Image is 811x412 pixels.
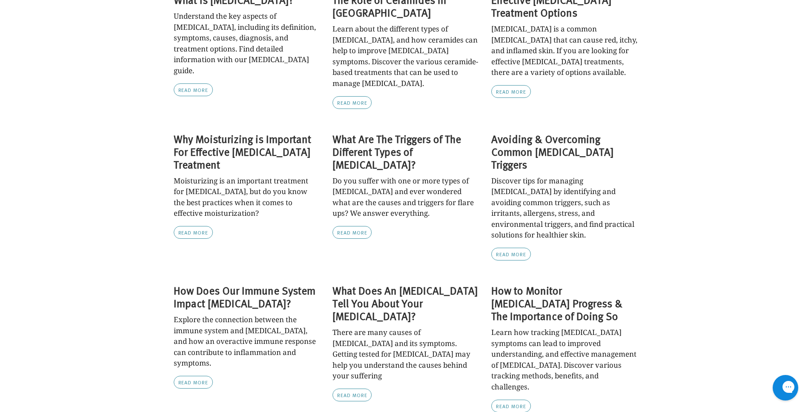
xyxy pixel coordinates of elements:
iframe: Gorgias live chat messenger [768,372,802,403]
a: Read more: What Does An Allergy Test Tell You About Your Eczema? [332,389,372,401]
a: Avoiding & Overcoming Common [MEDICAL_DATA] Triggers [491,132,637,171]
div: Explore the connection between the immune system and [MEDICAL_DATA], and how an overactive immune... [174,314,320,369]
div: [MEDICAL_DATA] is a common [MEDICAL_DATA] that can cause red, itchy, and inflamed skin. If you ar... [491,23,637,78]
a: Read more: The Role of Ceramides in Eczema [332,96,372,109]
div: Moisturizing is an important treatment for [MEDICAL_DATA], but do you know the best practices whe... [174,175,320,219]
div: Learn about the different types of [MEDICAL_DATA], and how ceramides can help to improve [MEDICAL... [332,23,479,89]
div: Learn how tracking [MEDICAL_DATA] symptoms can lead to improved understanding, and effective mana... [491,327,637,392]
a: Read more: Why Moisturizing is Important For Effective Eczema Treatment [174,226,213,239]
a: Read more: Avoiding & Overcoming Common Eczema Triggers [491,248,531,260]
div: Discover tips for managing [MEDICAL_DATA] by identifying and avoiding common triggers, such as ir... [491,175,637,240]
a: Read more: What Are The Triggers of The Different Types of Eczema? [332,226,372,239]
a: What Are The Triggers of The Different Types of [MEDICAL_DATA]? [332,132,479,171]
a: How Does Our Immune System Impact [MEDICAL_DATA]? [174,284,320,309]
div: There are many causes of [MEDICAL_DATA] and its symptoms. Getting tested for [MEDICAL_DATA] may h... [332,327,479,381]
a: What Does An [MEDICAL_DATA] Tell You About Your [MEDICAL_DATA]? [332,284,479,322]
div: Do you suffer with one or more types of [MEDICAL_DATA] and ever wondered what are the causes and ... [332,175,479,219]
div: Understand the key aspects of [MEDICAL_DATA], including its definition, symptoms, causes, diagnos... [174,11,320,76]
a: How to Monitor [MEDICAL_DATA] Progress & The Importance of Doing So [491,284,637,322]
a: Read more: What is Eczema? [174,83,213,96]
a: Read more: Effective Eczema Treatment Options [491,85,531,98]
a: Why Moisturizing is Important For Effective [MEDICAL_DATA] Treatment [174,132,320,171]
a: Read more: How Does Our Immune System Impact Eczema? [174,376,213,389]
